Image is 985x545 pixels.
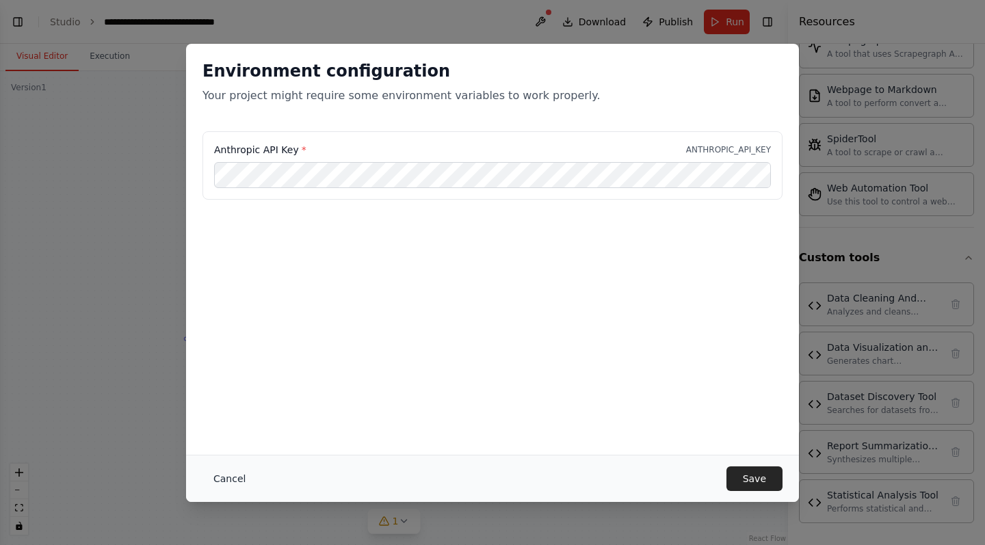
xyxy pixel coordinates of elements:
button: Save [726,466,783,491]
h2: Environment configuration [202,60,783,82]
p: ANTHROPIC_API_KEY [686,144,771,155]
button: Cancel [202,466,257,491]
label: Anthropic API Key [214,143,306,157]
p: Your project might require some environment variables to work properly. [202,88,783,104]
